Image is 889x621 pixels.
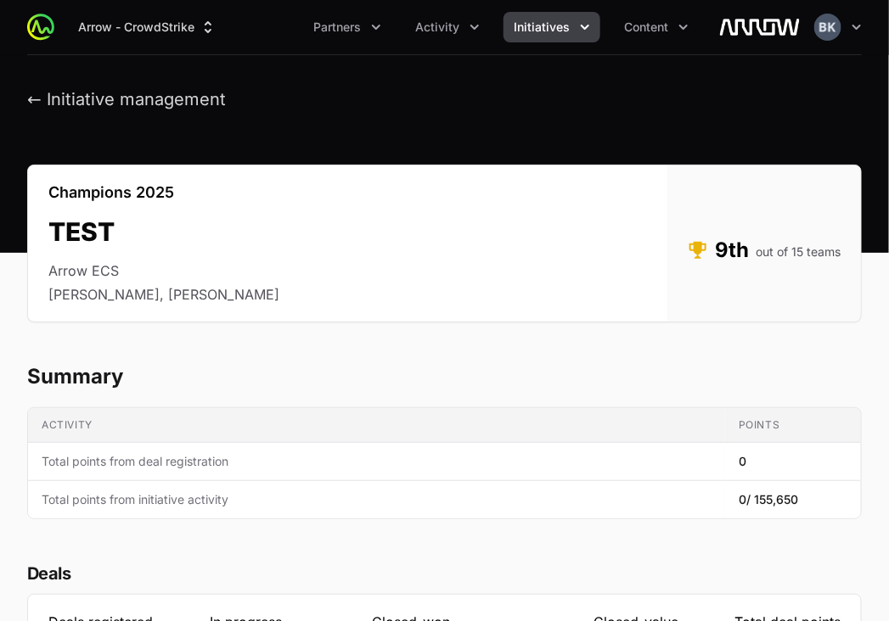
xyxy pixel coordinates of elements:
[42,453,712,470] span: Total points from deal registration
[68,12,227,42] button: Arrow - CrowdStrike
[48,260,279,281] li: Arrow ECS
[746,492,798,506] span: / 155,650
[27,363,862,390] h2: Summary
[405,12,490,42] button: Activity
[303,12,391,42] button: Partners
[28,408,725,443] th: Activity
[303,12,391,42] div: Partners menu
[756,243,841,260] span: out of 15 teams
[719,10,801,44] img: Arrow
[27,165,862,322] section: TEST's details
[42,491,712,508] span: Total points from initiative activity
[415,19,459,36] span: Activity
[504,12,600,42] div: Initiatives menu
[624,19,668,36] span: Content
[514,19,570,36] span: Initiatives
[48,216,279,247] h2: TEST
[48,182,279,203] p: Champions 2025
[614,12,699,42] button: Content
[725,408,861,443] th: Points
[405,12,490,42] div: Activity menu
[614,12,699,42] div: Content menu
[27,363,862,519] section: TEST's progress summary
[27,14,54,41] img: ActivitySource
[27,560,862,587] h2: Deals
[48,284,279,305] li: [PERSON_NAME], [PERSON_NAME]
[504,12,600,42] button: Initiatives
[739,491,798,508] span: 0
[313,19,361,36] span: Partners
[688,237,841,264] dd: 9th
[814,14,841,41] img: Brittany Karno
[739,453,746,470] span: 0
[54,12,699,42] div: Main navigation
[27,89,226,110] button: ← Initiative management
[68,12,227,42] div: Supplier switch menu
